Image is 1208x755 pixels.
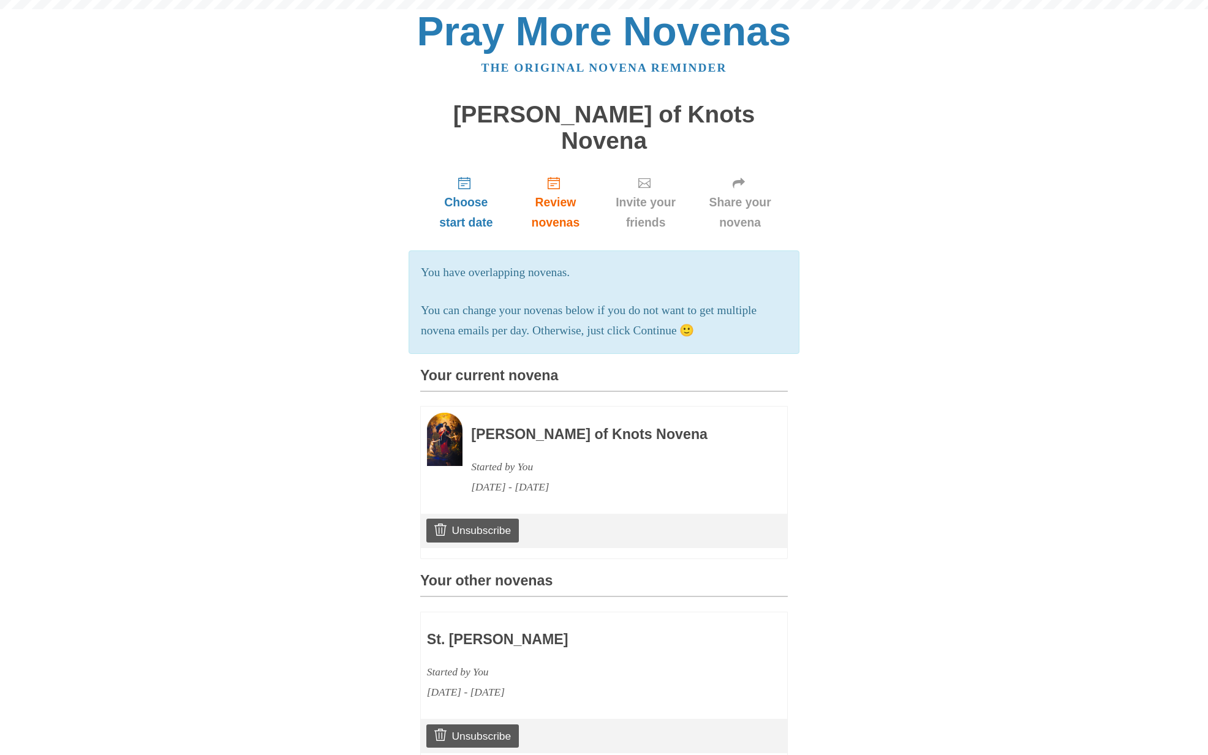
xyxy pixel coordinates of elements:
div: [DATE] - [DATE] [427,682,710,702]
p: You can change your novenas below if you do not want to get multiple novena emails per day. Other... [421,301,787,341]
a: Unsubscribe [426,724,519,748]
div: [DATE] - [DATE] [471,477,754,497]
span: Choose start date [432,192,500,233]
div: Started by You [471,457,754,477]
a: The original novena reminder [481,61,727,74]
h3: [PERSON_NAME] of Knots Novena [471,427,754,443]
h3: Your other novenas [420,573,788,597]
p: You have overlapping novenas. [421,263,787,283]
h3: Your current novena [420,368,788,392]
a: Invite your friends [599,166,692,239]
a: Unsubscribe [426,519,519,542]
span: Invite your friends [611,192,680,233]
a: Choose start date [420,166,512,239]
span: Review novenas [524,192,587,233]
a: Review novenas [512,166,599,239]
div: Started by You [427,662,710,682]
span: Share your novena [704,192,776,233]
img: Novena image [427,413,462,466]
h3: St. [PERSON_NAME] [427,632,710,648]
a: Share your novena [692,166,788,239]
a: Pray More Novenas [417,9,791,54]
h1: [PERSON_NAME] of Knots Novena [420,102,788,154]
